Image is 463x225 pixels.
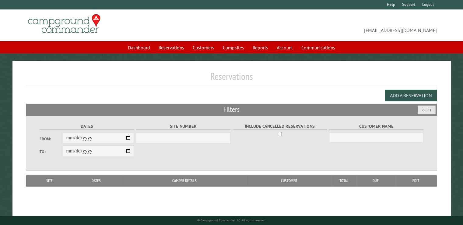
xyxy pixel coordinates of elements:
[385,90,437,101] button: Add a Reservation
[249,42,272,53] a: Reports
[26,70,437,87] h1: Reservations
[332,175,356,186] th: Total
[189,42,218,53] a: Customers
[40,136,63,142] label: From:
[232,17,437,34] span: [EMAIL_ADDRESS][DOMAIN_NAME]
[329,123,424,130] label: Customer Name
[70,175,123,186] th: Dates
[246,175,332,186] th: Customer
[233,123,327,130] label: Include Cancelled Reservations
[40,149,63,155] label: To:
[124,42,154,53] a: Dashboard
[298,42,339,53] a: Communications
[155,42,188,53] a: Reservations
[197,218,266,222] small: © Campground Commander LLC. All rights reserved.
[40,123,134,130] label: Dates
[395,175,437,186] th: Edit
[123,175,246,186] th: Camper Details
[26,104,437,115] h2: Filters
[219,42,248,53] a: Campsites
[418,105,436,114] button: Reset
[29,175,70,186] th: Site
[26,12,102,36] img: Campground Commander
[356,175,395,186] th: Due
[136,123,231,130] label: Site Number
[273,42,296,53] a: Account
